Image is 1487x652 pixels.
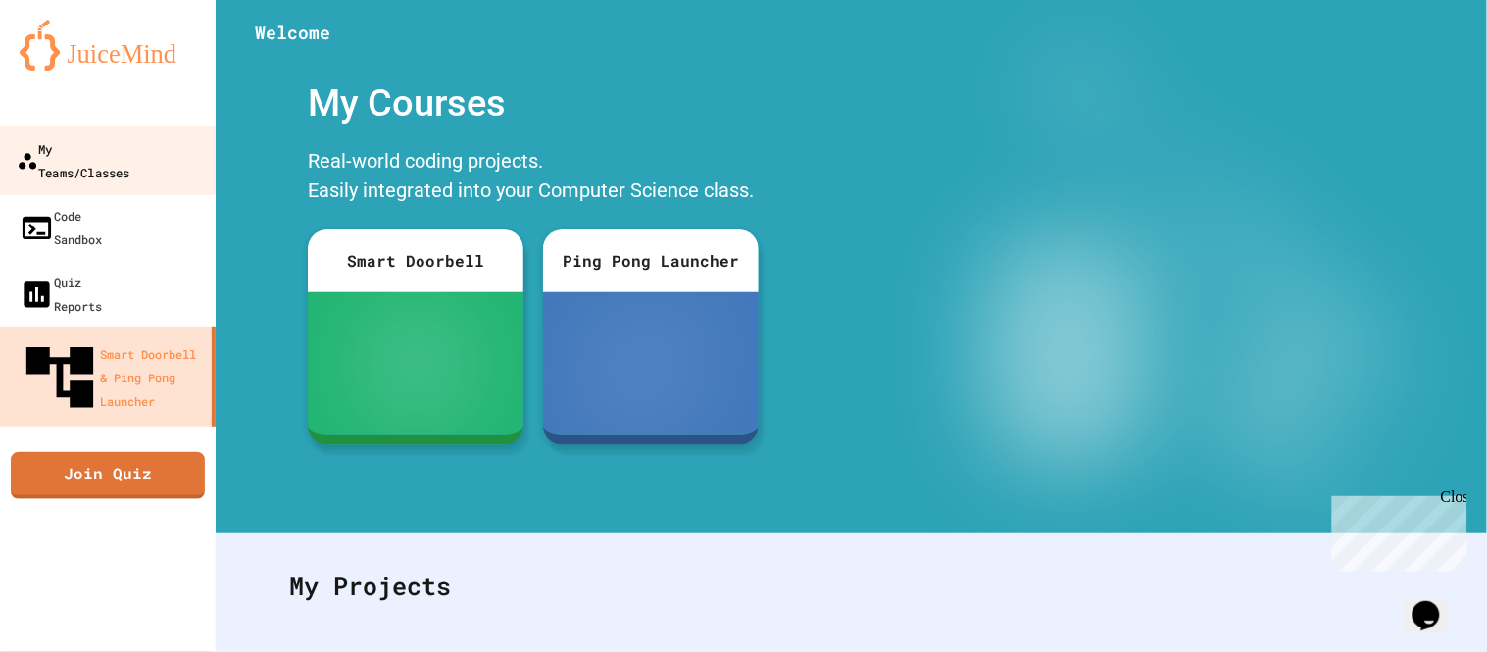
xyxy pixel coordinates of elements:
[298,141,768,215] div: Real-world coding projects. Easily integrated into your Computer Science class.
[8,8,135,125] div: Chat with us now!Close
[20,271,102,318] div: Quiz Reports
[1405,574,1467,632] iframe: chat widget
[11,452,205,499] a: Join Quiz
[298,66,768,141] div: My Courses
[20,337,204,418] div: Smart Doorbell & Ping Pong Launcher
[608,325,695,403] img: ppl-with-ball.png
[1324,488,1467,572] iframe: chat widget
[270,548,1433,625] div: My Projects
[388,325,444,403] img: sdb-white.svg
[20,20,196,71] img: logo-orange.svg
[543,229,759,292] div: Ping Pong Launcher
[20,204,102,251] div: Code Sandbox
[907,66,1432,514] img: banner-image-my-projects.png
[17,136,129,184] div: My Teams/Classes
[308,229,523,292] div: Smart Doorbell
